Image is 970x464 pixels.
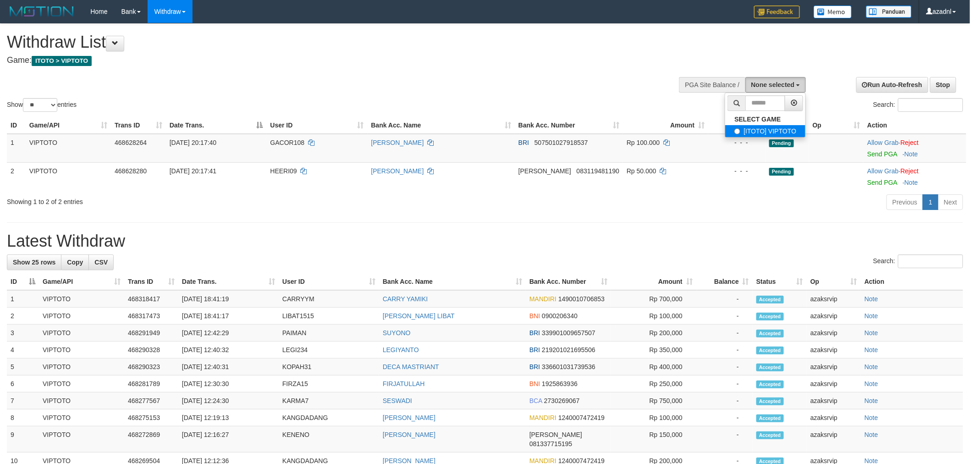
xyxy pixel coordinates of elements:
td: Rp 350,000 [611,342,696,359]
img: panduan.png [866,6,912,18]
span: · [867,139,900,146]
span: [DATE] 20:17:41 [170,167,216,175]
th: Action [864,117,966,134]
td: [DATE] 18:41:19 [178,290,279,308]
a: Note [904,150,918,158]
td: 468272869 [124,426,178,453]
h1: Withdraw List [7,33,638,51]
td: 2 [7,308,39,325]
td: Rp 400,000 [611,359,696,376]
th: Bank Acc. Number: activate to sort column ascending [515,117,623,134]
th: User ID: activate to sort column ascending [279,273,379,290]
span: ITOTO > VIPTOTO [32,56,92,66]
td: FIRZA15 [279,376,379,392]
td: 468275153 [124,409,178,426]
th: Bank Acc. Number: activate to sort column ascending [526,273,611,290]
td: LEGI234 [279,342,379,359]
td: KANGDADANG [279,409,379,426]
b: SELECT GAME [734,116,781,123]
a: Reject [901,139,919,146]
td: 468318417 [124,290,178,308]
img: MOTION_logo.png [7,5,77,18]
a: Note [865,312,878,320]
td: [DATE] 12:40:32 [178,342,279,359]
a: Send PGA [867,150,897,158]
span: Pending [769,139,794,147]
a: Run Auto-Refresh [856,77,928,93]
td: 468277567 [124,392,178,409]
td: azaksrvip [807,376,861,392]
input: [ITOTO] VIPTOTO [734,128,740,134]
td: VIPTOTO [39,308,124,325]
a: [PERSON_NAME] [383,414,435,421]
span: Copy 1925863936 to clipboard [542,380,578,387]
a: CSV [88,254,114,270]
img: Button%20Memo.svg [814,6,852,18]
span: Pending [769,168,794,176]
span: Copy 507501027918537 to clipboard [535,139,588,146]
a: Note [865,380,878,387]
span: [DATE] 20:17:40 [170,139,216,146]
label: Search: [873,98,963,112]
div: - - - [712,166,762,176]
th: Op: activate to sort column ascending [809,117,864,134]
th: Balance: activate to sort column ascending [696,273,753,290]
td: [DATE] 12:19:13 [178,409,279,426]
td: Rp 100,000 [611,308,696,325]
span: Accepted [756,364,784,371]
th: Bank Acc. Name: activate to sort column ascending [379,273,526,290]
td: 1 [7,290,39,308]
a: SUYONO [383,329,411,337]
span: Copy 2730269067 to clipboard [544,397,580,404]
span: CSV [94,259,108,266]
td: azaksrvip [807,426,861,453]
td: KARMA7 [279,392,379,409]
span: · [867,167,900,175]
td: VIPTOTO [39,426,124,453]
a: [PERSON_NAME] LIBAT [383,312,455,320]
th: Op: activate to sort column ascending [807,273,861,290]
label: [ITOTO] VIPTOTO [725,125,805,137]
input: Search: [898,254,963,268]
a: Note [865,431,878,438]
td: LIBAT1515 [279,308,379,325]
td: VIPTOTO [39,325,124,342]
th: Bank Acc. Name: activate to sort column ascending [368,117,515,134]
td: CARRYYM [279,290,379,308]
a: CARRY YAMIKI [383,295,428,303]
span: Show 25 rows [13,259,55,266]
a: [PERSON_NAME] [371,139,424,146]
h1: Latest Withdraw [7,232,963,250]
a: Next [938,194,963,210]
th: Status: activate to sort column ascending [753,273,807,290]
h4: Game: [7,56,638,65]
label: Search: [873,254,963,268]
a: Reject [901,167,919,175]
a: Copy [61,254,89,270]
td: VIPTOTO [39,409,124,426]
td: KOPAH31 [279,359,379,376]
td: Rp 200,000 [611,325,696,342]
td: VIPTOTO [39,392,124,409]
span: Copy 081337715195 to clipboard [529,440,572,447]
a: FIRJATULLAH [383,380,425,387]
span: Rp 100.000 [627,139,660,146]
td: PAIMAN [279,325,379,342]
div: - - - [712,138,762,147]
td: azaksrvip [807,392,861,409]
td: - [696,409,753,426]
span: [PERSON_NAME] [518,167,571,175]
th: Trans ID: activate to sort column ascending [124,273,178,290]
span: Accepted [756,398,784,405]
td: [DATE] 12:40:31 [178,359,279,376]
td: Rp 750,000 [611,392,696,409]
th: Date Trans.: activate to sort column ascending [178,273,279,290]
span: BRI [529,346,540,354]
td: · [864,134,966,163]
a: Stop [930,77,956,93]
span: Copy 339901009657507 to clipboard [542,329,595,337]
td: 1 [7,134,26,163]
td: - [696,342,753,359]
td: 2 [7,162,26,191]
td: Rp 150,000 [611,426,696,453]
